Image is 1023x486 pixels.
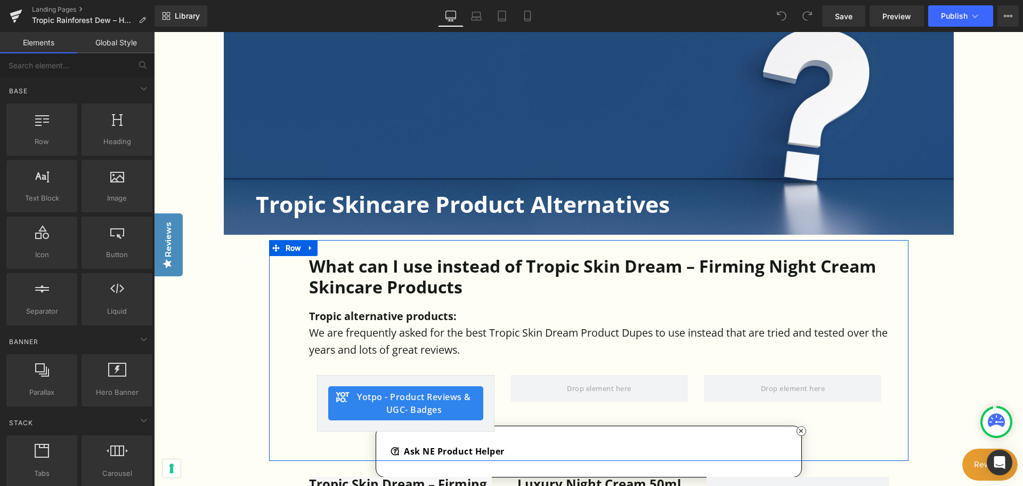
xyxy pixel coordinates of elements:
span: Save [835,11,852,22]
span: - Badges [251,372,288,384]
span: Tropic Rainforest Dew – Hydration Serum Alternative Products (Tropic Rainforest Dew Dupes) [32,16,134,25]
span: Hero Banner [85,387,149,398]
a: New Library [155,5,207,27]
a: Desktop [438,5,464,27]
span: Row [10,136,74,147]
a: Mobile [515,5,540,27]
a: Expand / Collapse [150,208,164,224]
h2: What can I use instead of Tropic Skin Dream – Firming Night Cream Skincare Products [155,224,736,265]
span: Tabs [10,468,74,479]
span: Icon [10,249,74,260]
span: Library [175,11,200,21]
h1: Tropic Skincare Product Alternatives [102,158,800,186]
span: Yotpo - Product Reviews & UGC [200,358,321,384]
p: We are frequently asked for the best Tropic Skin Dream Product Dupes to use instead that are trie... [155,292,736,326]
span: Image [85,193,149,204]
button: Undo [771,5,792,27]
span: Text Block [10,193,74,204]
a: Preview [870,5,924,27]
span: Separator [10,306,74,317]
span: Heading [85,136,149,147]
button: More [997,5,1019,27]
span: Row [129,208,150,224]
a: Laptop [464,5,489,27]
span: Base [8,86,29,96]
a: Tablet [489,5,515,27]
span: Button [85,249,149,260]
span: Carousel [85,468,149,479]
span: Preview [882,11,911,22]
a: Landing Pages [32,5,155,14]
span: Parallax [10,387,74,398]
span: Banner [8,337,39,347]
button: Your consent preferences for tracking technologies [9,427,27,445]
span: Stack [8,418,34,428]
button: Redo [797,5,818,27]
h3: Tropic Skin Dream – Firming Night Cream Alternative [155,445,338,476]
iframe: Button to open loyalty program pop-up [808,417,864,449]
strong: Tropic alternative products: [155,277,303,291]
span: Publish [941,12,968,20]
a: Global Style [77,32,155,53]
div: Open Intercom Messenger [987,450,1012,475]
span: Liquid [85,306,149,317]
button: Publish [928,5,993,27]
